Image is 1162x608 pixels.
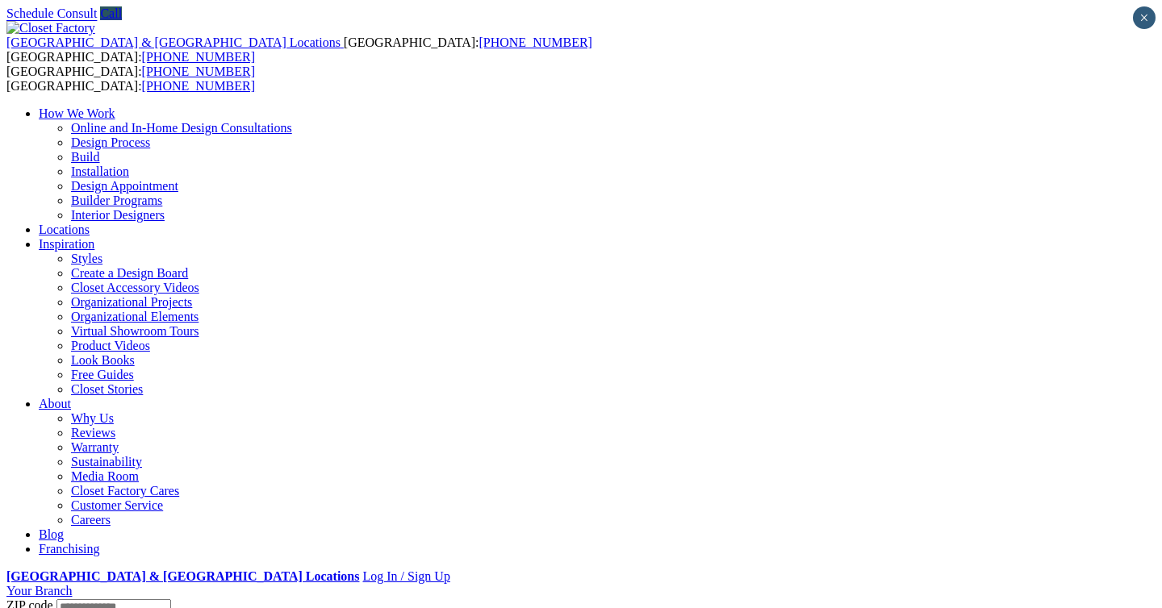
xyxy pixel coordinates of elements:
[142,50,255,64] a: [PHONE_NUMBER]
[6,584,72,598] a: Your Branch
[39,542,100,556] a: Franchising
[479,35,591,49] a: [PHONE_NUMBER]
[71,469,139,483] a: Media Room
[71,310,199,323] a: Organizational Elements
[71,484,179,498] a: Closet Factory Cares
[142,65,255,78] a: [PHONE_NUMBER]
[1133,6,1156,29] button: Close
[71,150,100,164] a: Build
[71,135,150,149] a: Design Process
[362,569,449,583] a: Log In / Sign Up
[6,569,359,583] a: [GEOGRAPHIC_DATA] & [GEOGRAPHIC_DATA] Locations
[39,527,64,541] a: Blog
[6,21,95,35] img: Closet Factory
[71,295,192,309] a: Organizational Projects
[71,382,143,396] a: Closet Stories
[71,353,135,367] a: Look Books
[71,426,115,439] a: Reviews
[71,455,142,468] a: Sustainability
[6,65,255,93] span: [GEOGRAPHIC_DATA]: [GEOGRAPHIC_DATA]:
[71,324,199,338] a: Virtual Showroom Tours
[71,179,178,193] a: Design Appointment
[71,164,129,178] a: Installation
[6,35,344,49] a: [GEOGRAPHIC_DATA] & [GEOGRAPHIC_DATA] Locations
[71,194,162,207] a: Builder Programs
[142,79,255,93] a: [PHONE_NUMBER]
[6,6,97,20] a: Schedule Consult
[71,208,165,222] a: Interior Designers
[71,411,114,425] a: Why Us
[6,35,592,64] span: [GEOGRAPHIC_DATA]: [GEOGRAPHIC_DATA]:
[39,397,71,410] a: About
[71,252,102,265] a: Styles
[71,498,163,512] a: Customer Service
[39,223,90,236] a: Locations
[71,266,188,280] a: Create a Design Board
[71,440,119,454] a: Warranty
[71,368,134,381] a: Free Guides
[39,106,115,120] a: How We Work
[71,121,292,135] a: Online and In-Home Design Consultations
[71,281,199,294] a: Closet Accessory Videos
[39,237,94,251] a: Inspiration
[6,35,341,49] span: [GEOGRAPHIC_DATA] & [GEOGRAPHIC_DATA] Locations
[100,6,122,20] a: Call
[71,513,111,527] a: Careers
[71,339,150,352] a: Product Videos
